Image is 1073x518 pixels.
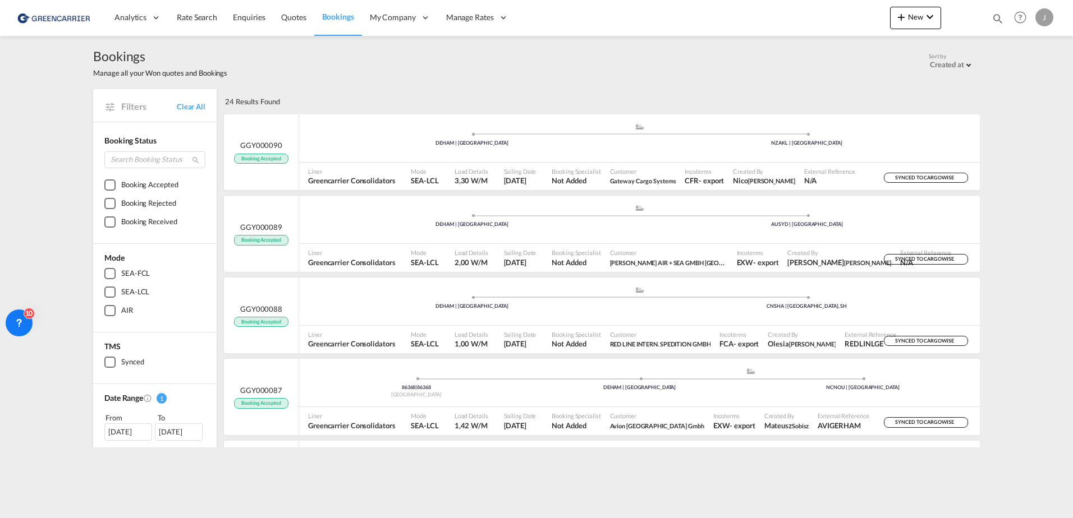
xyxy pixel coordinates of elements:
md-checkbox: AIR [104,305,205,316]
div: [DATE] [155,423,203,440]
span: SYNCED TO CARGOWISE [895,256,956,266]
md-icon: assets/icons/custom/ship-fill.svg [633,205,646,211]
span: Booking Status [104,136,157,145]
span: 86368 [402,384,417,390]
div: AIR [121,305,133,316]
div: GGY000089 Booking Accepted assets/icons/custom/ship-fill.svgassets/icons/custom/roll-o-plane.svgP... [224,196,980,272]
span: | [415,384,417,390]
md-checkbox: SEA-FCL [104,268,205,279]
div: CNSHA | [GEOGRAPHIC_DATA], SH [640,303,975,310]
div: - export [699,175,724,186]
div: SYNCED TO CARGOWISE [884,417,968,428]
div: DEHAM | [GEOGRAPHIC_DATA] [305,303,640,310]
span: Booking Specialist [552,330,600,339]
span: Mode [104,253,125,262]
span: Help [1011,8,1030,27]
div: CFR [685,175,699,186]
span: External Reference [900,248,951,257]
span: Created By [768,330,836,339]
span: Gateway Cargo Systems [610,177,676,184]
span: GGY000088 [240,304,282,314]
span: Load Details [455,411,488,420]
div: J [1035,8,1053,26]
span: SYNCED TO CARGOWISE [895,337,956,348]
span: FCA export [719,339,759,349]
span: Booking Accepted [234,398,288,409]
div: SYNCED TO CARGOWISE [884,336,968,346]
div: EXW [737,257,754,267]
span: Load Details [455,167,488,175]
span: Incoterms [713,411,755,420]
md-icon: assets/icons/custom/ship-fill.svg [633,124,646,129]
div: GGY000086 Booking Accepted assets/icons/custom/ship-fill.svgassets/icons/custom/roll-o-plane.svgP... [224,441,980,517]
span: GGY000087 [240,385,282,395]
span: 1,42 W/M [455,421,488,430]
span: 1 Sep 2025 [504,339,536,349]
span: Avion Germany Gmbh [610,420,704,431]
div: DEHAM | [GEOGRAPHIC_DATA] [305,221,640,228]
span: 1 [157,393,167,404]
span: Mode [411,330,438,339]
span: 3 Sep 2025 [504,175,536,186]
span: 86368 [417,384,431,390]
span: Sailing Date [504,330,536,339]
span: REDLINLGE [845,339,896,349]
md-icon: Created On [143,394,152,403]
div: Booking Rejected [121,198,176,209]
button: icon-plus 400-fgNewicon-chevron-down [890,7,941,29]
md-icon: icon-magnify [191,156,200,164]
div: Created at [930,60,964,69]
span: Mode [411,167,438,175]
div: SEA-LCL [121,286,149,298]
span: Customer [610,167,676,175]
span: Gateway Cargo Systems [610,175,676,186]
span: External Reference [845,330,896,339]
div: - export [753,257,778,267]
span: Liner [308,330,395,339]
span: Incoterms [719,330,759,339]
span: 2,00 W/M [455,258,488,267]
span: Enquiries [233,12,265,22]
span: Greencarrier Consolidators [308,420,395,431]
div: From [104,412,154,423]
span: Booking Accepted [234,317,288,327]
span: Booking Specialist [552,411,600,420]
span: Not Added [552,257,600,267]
span: 4 Sep 2025 [504,420,536,431]
span: Sort by [929,52,946,60]
span: Olesia Shevchuk [768,339,836,349]
div: [GEOGRAPHIC_DATA] [305,391,528,399]
a: Clear All [177,101,205,112]
span: GEIS AIR + SEA GMBH FULDA [610,257,728,267]
span: Created By [787,248,891,257]
span: [PERSON_NAME] [844,259,891,266]
md-icon: assets/icons/custom/ship-fill.svg [633,287,646,293]
span: Not Added [552,175,600,186]
span: External Reference [804,167,855,175]
span: SEA-LCL [411,420,438,431]
span: Customer [610,411,704,420]
md-icon: assets/icons/custom/ship-fill.svg [744,368,758,374]
div: DEHAM | [GEOGRAPHIC_DATA] [305,140,640,147]
md-icon: icon-plus 400-fg [895,10,908,24]
div: [DATE] [104,423,152,440]
span: Filters [121,100,177,113]
span: SEA-LCL [411,339,438,349]
span: 3,30 W/M [455,176,488,185]
span: Analytics [114,12,146,23]
span: [PERSON_NAME] AIR + SEA GMBH [GEOGRAPHIC_DATA] [610,258,765,267]
span: Myra Kraushaar [787,257,891,267]
div: Synced [121,357,144,368]
div: SYNCED TO CARGOWISE [884,173,968,183]
span: Rate Search [177,12,217,22]
span: EXW export [737,257,779,267]
span: Liner [308,411,395,420]
md-icon: icon-magnify [992,12,1004,25]
span: Greencarrier Consolidators [308,257,395,267]
div: AUSYD | [GEOGRAPHIC_DATA] [640,221,975,228]
span: Mateusz Sobisz [764,420,809,431]
div: FCA [719,339,733,349]
div: Booking Received [121,216,177,228]
span: Bookings [93,47,227,65]
span: Avion [GEOGRAPHIC_DATA] Gmbh [610,422,704,429]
